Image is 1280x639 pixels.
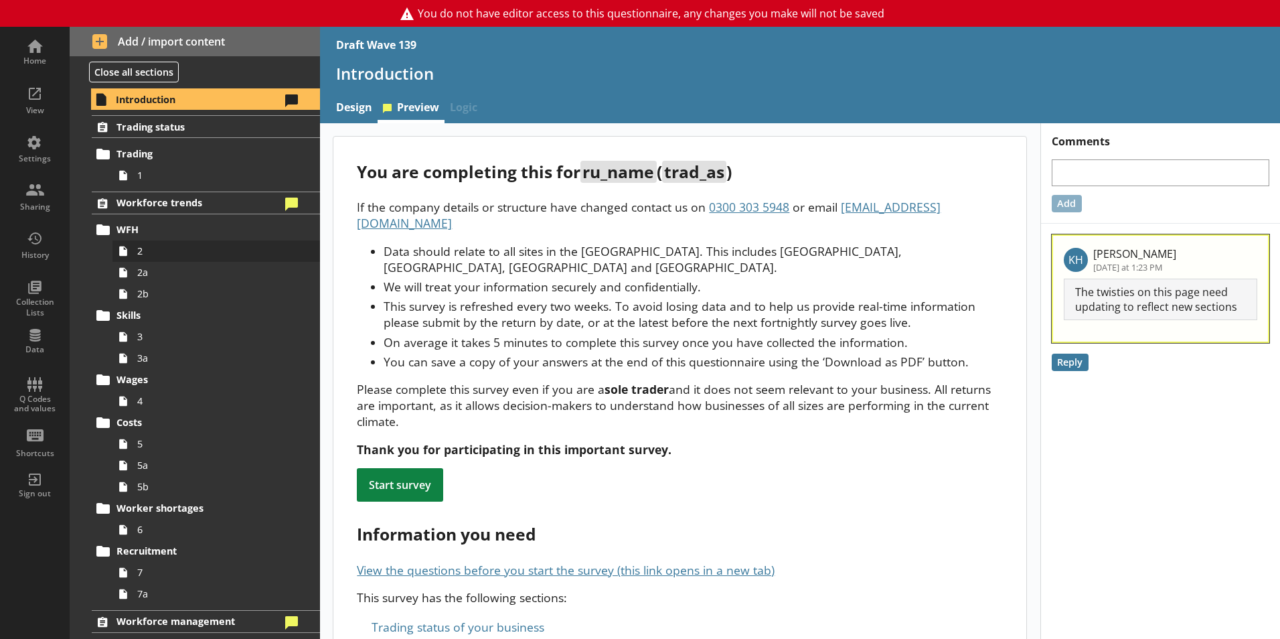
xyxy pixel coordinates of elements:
div: You are completing this for ( ) [357,161,1003,183]
span: 1 [137,169,286,182]
a: 7a [112,583,320,605]
strong: sole trader [605,381,669,397]
div: Settings [11,153,58,164]
span: 5 [137,437,286,450]
span: Trading [116,147,281,160]
a: Trading status [92,115,320,138]
p: [DATE] at 1:23 PM [1093,261,1176,273]
div: Sign out [11,488,58,499]
div: History [11,250,58,261]
div: Information you need [357,523,1003,545]
span: [EMAIL_ADDRESS][DOMAIN_NAME] [357,199,941,231]
a: 5a [112,455,320,476]
p: [PERSON_NAME] [1093,246,1176,261]
span: 6 [137,523,286,536]
a: Worker shortages [92,498,320,519]
span: WFH [116,223,281,236]
li: On average it takes 5 minutes to complete this survey once you have collected the information. [384,334,1003,350]
span: 3 [137,330,286,343]
li: Costs55a5b [98,412,320,498]
span: 2b [137,287,286,300]
li: Recruitment77a [98,541,320,605]
span: 0300 303 5948 [709,199,789,215]
a: Costs [92,412,320,433]
li: This survey is refreshed every two weeks. To avoid losing data and to help us provide real-time i... [384,298,1003,330]
a: 6 [112,519,320,541]
span: Skills [116,309,281,322]
span: 3a [137,352,286,364]
li: You can save a copy of your answers at the end of this questionnaire using the ‘Download as PDF’ ... [384,354,1003,370]
span: 2 [137,244,286,257]
a: 7 [112,562,320,583]
a: Trading [92,143,320,165]
a: Wages [92,369,320,390]
span: 7 [137,566,286,579]
div: Draft Wave 139 [336,38,416,52]
a: Skills [92,305,320,326]
a: 3a [112,348,320,369]
button: Reply [1052,354,1089,371]
span: Costs [116,416,281,429]
a: Workforce management [92,610,320,633]
li: Data should relate to all sites in the [GEOGRAPHIC_DATA]. This includes [GEOGRAPHIC_DATA], [GEOGR... [384,243,1003,275]
div: Sharing [11,202,58,212]
a: 2b [112,283,320,305]
li: Trading statusTrading1 [70,115,320,186]
span: 5b [137,480,286,493]
a: 2a [112,262,320,283]
span: 7a [137,587,286,600]
div: Start survey [357,468,443,502]
p: KH [1064,248,1088,272]
li: Workforce trendsWFH22a2bSkills33aWages4Costs55a5bWorker shortages6Recruitment77a [70,192,320,605]
span: 5a [137,459,286,472]
a: View the questions before you start the survey (this link opens in a new tab) [357,562,775,578]
strong: Thank you for participating in this important survey. [357,441,671,457]
span: Wages [116,373,281,386]
a: 5b [112,476,320,498]
div: Collection Lists [11,297,58,317]
li: Worker shortages6 [98,498,320,541]
span: 4 [137,395,286,407]
span: Recruitment [116,545,281,557]
span: Logic [445,94,483,123]
a: 5 [112,433,320,455]
li: Skills33a [98,305,320,369]
span: trad_as [662,161,726,183]
div: View [11,105,58,116]
a: 1 [112,165,320,186]
span: Trading status [116,121,281,133]
span: 2a [137,266,286,279]
a: 2 [112,240,320,262]
a: Design [331,94,378,123]
button: Close all sections [89,62,179,82]
span: Worker shortages [116,502,281,514]
a: Preview [378,94,445,123]
div: Trading status of your business [357,616,1003,638]
div: Q Codes and values [11,395,58,414]
a: Workforce trends [92,192,320,214]
a: 4 [112,390,320,412]
div: Home [11,56,58,66]
li: Wages4 [98,369,320,412]
li: Trading1 [98,143,320,186]
span: Add / import content [92,34,298,49]
a: WFH [92,219,320,240]
a: Introduction [91,88,320,110]
p: This survey has the following sections: [357,589,1003,606]
h1: Introduction [336,63,1264,84]
span: Workforce trends [116,196,281,209]
p: The twisties on this page need updating to reflect new sections [1064,279,1258,320]
a: Recruitment [92,541,320,562]
li: We will treat your information securely and confidentially. [384,279,1003,295]
span: Workforce management [116,615,281,628]
div: Shortcuts [11,448,58,459]
div: Data [11,344,58,355]
span: ru_name [580,161,656,183]
a: 3 [112,326,320,348]
button: Add / import content [70,27,320,56]
li: WFH22a2b [98,219,320,305]
span: Introduction [116,93,281,106]
p: Please complete this survey even if you are a and it does not seem relevant to your business. All... [357,381,1003,429]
